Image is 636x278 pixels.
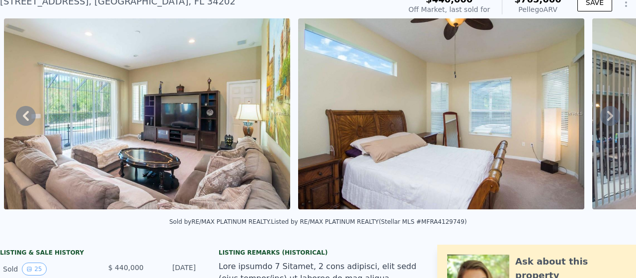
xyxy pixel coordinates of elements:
div: Off Market, last sold for [408,4,490,14]
img: Sale: 39281906 Parcel: 57636127 [4,18,290,209]
div: Sold [3,263,91,276]
span: $ 440,000 [108,264,144,272]
button: View historical data [22,263,46,276]
div: Listed by RE/MAX PLATINUM REALTY (Stellar MLS #MFRA4129749) [271,218,467,225]
div: [DATE] [152,263,196,276]
div: Listing Remarks (Historical) [219,249,417,257]
div: Sold by RE/MAX PLATINUM REALTY . [169,218,271,225]
div: Pellego ARV [514,4,561,14]
img: Sale: 39281906 Parcel: 57636127 [298,18,584,209]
